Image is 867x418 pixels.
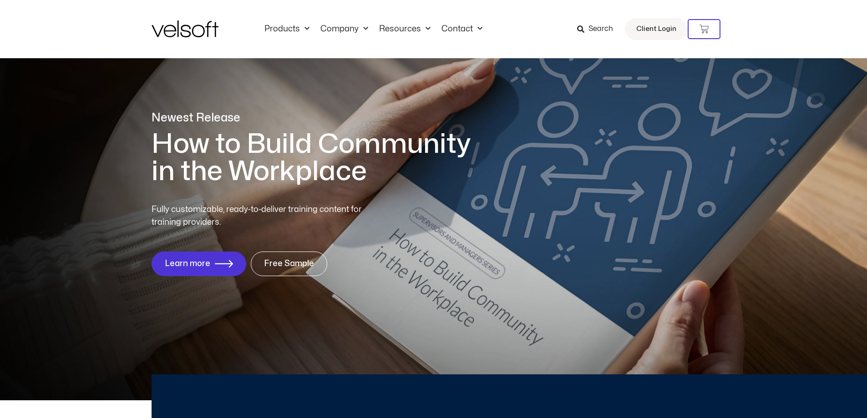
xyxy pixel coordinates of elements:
a: ProductsMenu Toggle [259,24,315,34]
span: Learn more [165,259,210,268]
p: Fully customizable, ready-to-deliver training content for training providers. [152,203,378,229]
a: ResourcesMenu Toggle [374,24,436,34]
a: Free Sample [251,252,327,276]
img: Velsoft Training Materials [152,20,218,37]
h1: How to Build Community in the Workplace [152,131,484,185]
a: Client Login [625,18,688,40]
span: Search [588,23,613,35]
span: Client Login [636,23,676,35]
nav: Menu [259,24,488,34]
p: Newest Release [152,110,484,126]
a: CompanyMenu Toggle [315,24,374,34]
span: Free Sample [264,259,314,268]
a: ContactMenu Toggle [436,24,488,34]
a: Learn more [152,252,246,276]
a: Search [577,21,619,37]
